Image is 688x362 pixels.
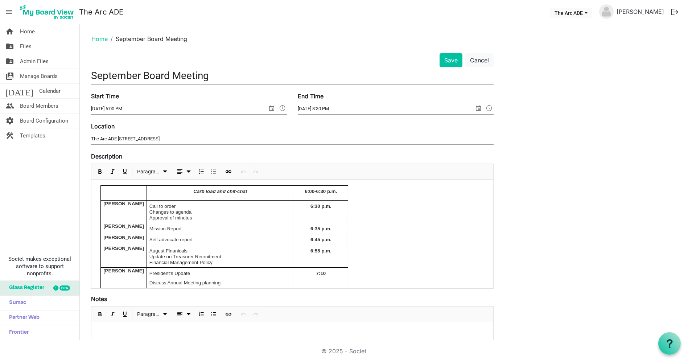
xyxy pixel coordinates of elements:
[103,268,144,273] span: [PERSON_NAME]
[209,167,218,176] button: Bulleted List
[103,223,144,229] span: [PERSON_NAME]
[120,167,129,176] button: Underline
[149,209,191,215] span: Changes to agenda
[91,92,119,100] label: Start Time
[173,167,194,176] button: dropdownbutton
[20,69,58,83] span: Manage Boards
[91,152,122,161] label: Description
[149,248,188,254] span: August Finanicals
[149,203,176,209] span: Call to order
[465,53,494,67] button: Cancel
[133,307,172,322] div: Formats
[2,5,16,19] span: menu
[20,54,49,69] span: Admin Files
[5,24,14,39] span: home
[5,114,14,128] span: settings
[20,39,32,54] span: Files
[173,310,194,319] button: dropdownbutton
[95,167,105,176] button: Bold
[599,4,614,19] img: no-profile-picture.svg
[119,307,131,322] div: Underline
[5,128,14,143] span: construction
[5,310,40,325] span: Partner Web
[310,248,331,254] span: 6:55 p.m.
[149,237,193,242] span: Self advocate report
[5,84,33,98] span: [DATE]
[614,4,667,19] a: [PERSON_NAME]
[172,307,195,322] div: Alignments
[103,246,144,251] span: [PERSON_NAME]
[195,307,207,322] div: Numbered List
[39,84,61,98] span: Calendar
[196,167,206,176] button: Numbered List
[20,128,45,143] span: Templates
[5,69,14,83] span: switch_account
[310,237,331,242] span: 6:45 p.m.
[107,167,117,176] button: Italic
[310,226,331,231] span: 6:35 p.m.
[316,271,326,276] span: 7:10
[95,310,105,319] button: Bold
[107,310,117,319] button: Italic
[3,255,76,277] span: Societ makes exceptional software to support nonprofits.
[18,3,76,21] img: My Board View Logo
[5,325,29,340] span: Frontier
[94,307,106,322] div: Bold
[149,215,192,221] span: Approval of minutes
[207,307,220,322] div: Bulleted List
[440,53,462,67] button: Save
[20,99,58,113] span: Board Members
[20,24,35,39] span: Home
[103,235,144,240] span: [PERSON_NAME]
[667,4,682,20] button: logout
[5,99,14,113] span: people
[223,167,233,176] button: Insert Link
[305,189,337,194] span: 6:00-6:30 p.m.
[149,254,221,259] span: Update on Treasurer Recruitment
[106,164,119,179] div: Italic
[322,347,367,355] a: © 2025 - Societ
[222,307,235,322] div: Insert Link
[135,167,170,176] button: Paragraph dropdownbutton
[5,281,44,295] span: Glass Register
[20,114,68,128] span: Board Configuration
[196,310,206,319] button: Numbered List
[79,5,123,19] a: The Arc ADE
[222,164,235,179] div: Insert Link
[91,122,115,131] label: Location
[310,203,331,209] span: 6:30 p.m.
[5,296,26,310] span: Sumac
[120,310,129,319] button: Underline
[91,295,107,303] label: Notes
[137,310,161,319] span: Paragraph
[207,164,220,179] div: Bulleted List
[267,103,276,113] span: select
[209,310,218,319] button: Bulleted List
[149,260,213,265] span: Financial Management Policy
[149,226,182,231] span: Mission Report
[137,167,161,176] span: Paragraph
[550,8,592,18] button: The Arc ADE dropdownbutton
[149,280,221,285] span: Discuss Annual Meeting planning
[193,189,247,194] span: Carb load and chit-chat
[5,39,14,54] span: folder_shared
[119,164,131,179] div: Underline
[149,271,190,276] span: President’s Update
[474,103,483,113] span: select
[133,164,172,179] div: Formats
[5,54,14,69] span: folder_shared
[223,310,233,319] button: Insert Link
[91,67,494,84] input: Title
[298,92,324,100] label: End Time
[135,310,170,319] button: Paragraph dropdownbutton
[195,164,207,179] div: Numbered List
[94,164,106,179] div: Bold
[103,201,144,206] span: [PERSON_NAME]
[59,285,70,291] div: new
[106,307,119,322] div: Italic
[108,34,187,43] li: September Board Meeting
[18,3,79,21] a: My Board View Logo
[172,164,195,179] div: Alignments
[91,35,108,42] a: Home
